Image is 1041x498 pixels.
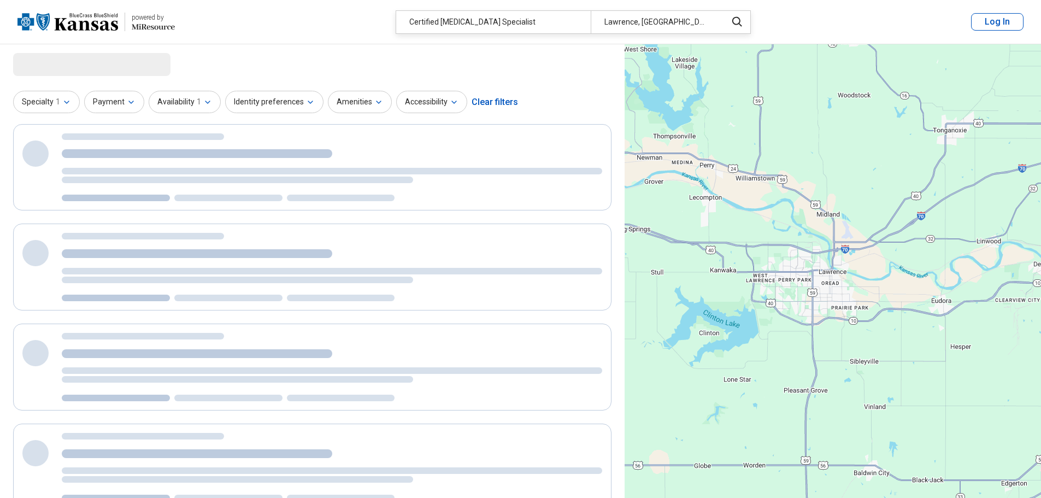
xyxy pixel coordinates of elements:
[56,96,60,108] span: 1
[328,91,392,113] button: Amenities
[149,91,221,113] button: Availability1
[591,11,720,33] div: Lawrence, [GEOGRAPHIC_DATA]
[396,11,591,33] div: Certified [MEDICAL_DATA] Specialist
[13,53,105,75] span: Loading...
[132,13,175,22] div: powered by
[84,91,144,113] button: Payment
[396,91,467,113] button: Accessibility
[971,13,1024,31] button: Log In
[197,96,201,108] span: 1
[17,9,118,35] img: Blue Cross Blue Shield Kansas
[225,91,324,113] button: Identity preferences
[13,91,80,113] button: Specialty1
[472,89,518,115] div: Clear filters
[17,9,175,35] a: Blue Cross Blue Shield Kansaspowered by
